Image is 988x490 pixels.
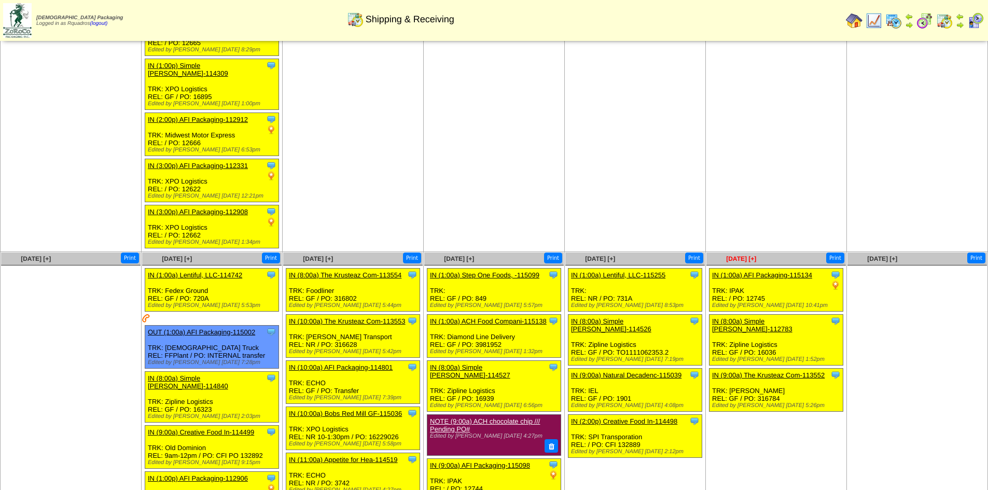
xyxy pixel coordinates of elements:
[709,269,843,312] div: TRK: IPAK REL: / PO: 12745
[427,269,561,312] div: TRK: REL: GF / PO: 849
[289,348,420,355] div: Edited by [PERSON_NAME] [DATE] 5:42pm
[145,426,279,469] div: TRK: Old Dominion REL: 9am-12pm / PO: CFI PO 132892
[148,413,279,419] div: Edited by [PERSON_NAME] [DATE] 2:03pm
[548,459,559,470] img: Tooltip
[21,255,51,262] a: [DATE] [+]
[266,60,276,71] img: Tooltip
[571,371,681,379] a: IN (9:00a) Natural Decadenc-115039
[145,269,279,312] div: TRK: Fedex Ground REL: GF / PO: 720A
[712,271,812,279] a: IN (1:00a) AFI Packaging-115134
[403,253,421,263] button: Print
[407,270,418,280] img: Tooltip
[145,113,279,156] div: TRK: Midwest Motor Express REL: / PO: 12666
[830,270,841,280] img: Tooltip
[289,317,406,325] a: IN (10:00a) The Krusteaz Com-113553
[148,459,279,466] div: Edited by [PERSON_NAME] [DATE] 9:15pm
[826,253,844,263] button: Print
[36,15,123,26] span: Logged in as Rquadros
[712,371,825,379] a: IN (9:00a) The Krusteaz Com-113552
[712,356,843,362] div: Edited by [PERSON_NAME] [DATE] 1:52pm
[289,271,401,279] a: IN (8:00a) The Krusteaz Com-113554
[905,21,913,29] img: arrowright.gif
[262,253,280,263] button: Print
[148,374,228,390] a: IN (8:00a) Simple [PERSON_NAME]-114840
[544,253,562,263] button: Print
[303,255,333,262] a: [DATE] [+]
[148,328,255,336] a: OUT (1:00a) AFI Packaging-115002
[430,348,561,355] div: Edited by [PERSON_NAME] [DATE] 1:32pm
[689,416,700,426] img: Tooltip
[571,417,677,425] a: IN (2:00p) Creative Food In-114498
[148,116,248,123] a: IN (2:00p) AFI Packaging-112912
[712,317,792,333] a: IN (8:00a) Simple [PERSON_NAME]-112783
[905,12,913,21] img: arrowleft.gif
[830,280,841,290] img: PO
[548,316,559,326] img: Tooltip
[142,314,150,323] img: Customer has been contacted and delivery has been arranged
[148,474,248,482] a: IN (1:00p) AFI Packaging-112906
[266,217,276,227] img: PO
[571,449,702,455] div: Edited by [PERSON_NAME] [DATE] 2:12pm
[266,270,276,280] img: Tooltip
[286,315,420,358] div: TRK: [PERSON_NAME] Transport REL: NR / PO: 316628
[266,171,276,181] img: PO
[145,205,279,248] div: TRK: XPO Logistics REL: / PO: 12662
[689,316,700,326] img: Tooltip
[289,302,420,309] div: Edited by [PERSON_NAME] [DATE] 5:44pm
[867,255,897,262] a: [DATE] [+]
[148,62,228,77] a: IN (1:00p) Simple [PERSON_NAME]-114309
[967,253,985,263] button: Print
[689,370,700,380] img: Tooltip
[726,255,756,262] span: [DATE] [+]
[148,47,279,53] div: Edited by [PERSON_NAME] [DATE] 8:29pm
[430,433,555,439] div: Edited by [PERSON_NAME] [DATE] 4:27pm
[148,193,279,199] div: Edited by [PERSON_NAME] [DATE] 12:21pm
[430,363,510,379] a: IN (8:00a) Simple [PERSON_NAME]-114527
[148,208,248,216] a: IN (3:00p) AFI Packaging-112908
[266,160,276,171] img: Tooltip
[286,407,420,450] div: TRK: XPO Logistics REL: NR 10-1:30pm / PO: 16229026
[916,12,933,29] img: calendarblend.gif
[266,327,276,337] img: Tooltip
[568,315,702,366] div: TRK: Zipline Logistics REL: GF / PO: TO1111062353.2
[571,402,702,409] div: Edited by [PERSON_NAME] [DATE] 4:08pm
[571,271,665,279] a: IN (1:00a) Lentiful, LLC-115255
[266,114,276,124] img: Tooltip
[145,372,279,423] div: TRK: Zipline Logistics REL: GF / PO: 16323
[148,239,279,245] div: Edited by [PERSON_NAME] [DATE] 1:34pm
[289,395,420,401] div: Edited by [PERSON_NAME] [DATE] 7:39pm
[289,441,420,447] div: Edited by [PERSON_NAME] [DATE] 5:58pm
[148,271,242,279] a: IN (1:00a) Lentiful, LLC-114742
[90,21,107,26] a: (logout)
[685,253,703,263] button: Print
[548,470,559,480] img: PO
[266,373,276,383] img: Tooltip
[444,255,474,262] a: [DATE] [+]
[571,317,651,333] a: IN (8:00a) Simple [PERSON_NAME]-114526
[407,454,418,465] img: Tooltip
[36,15,123,21] span: [DEMOGRAPHIC_DATA] Packaging
[427,315,561,358] div: TRK: Diamond Line Delivery REL: GF / PO: 3981952
[148,359,279,366] div: Edited by [PERSON_NAME] [DATE] 7:28pm
[266,473,276,483] img: Tooltip
[407,362,418,372] img: Tooltip
[407,316,418,326] img: Tooltip
[347,11,364,27] img: calendarinout.gif
[936,12,953,29] img: calendarinout.gif
[427,361,561,412] div: TRK: Zipline Logistics REL: GF / PO: 16939
[162,255,192,262] a: [DATE] [+]
[568,269,702,312] div: TRK: REL: NR / PO: 731A
[830,370,841,380] img: Tooltip
[286,361,420,404] div: TRK: ECHO REL: GF / PO: Transfer
[548,362,559,372] img: Tooltip
[430,271,539,279] a: IN (1:00a) Step One Foods, -115099
[266,427,276,437] img: Tooltip
[585,255,615,262] a: [DATE] [+]
[866,12,882,29] img: line_graph.gif
[407,408,418,418] img: Tooltip
[148,101,279,107] div: Edited by [PERSON_NAME] [DATE] 1:00pm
